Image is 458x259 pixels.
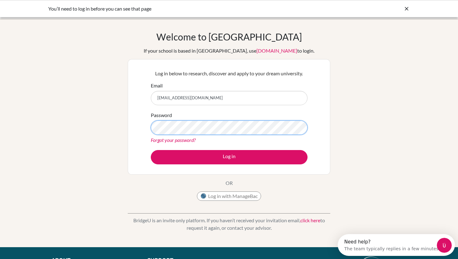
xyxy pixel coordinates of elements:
[151,150,308,164] button: Log in
[7,5,102,10] div: Need help?
[197,191,261,201] button: Log in with ManageBac
[226,179,233,187] p: OR
[128,217,330,232] p: BridgeU is an invite only platform. If you haven’t received your invitation email, to request it ...
[2,2,121,20] div: Open Intercom Messenger
[156,31,302,42] h1: Welcome to [GEOGRAPHIC_DATA]
[437,238,452,253] iframe: Intercom live chat
[256,48,297,54] a: [DOMAIN_NAME]
[48,5,316,12] div: You’ll need to log in before you can see that page
[151,111,172,119] label: Password
[151,137,196,143] a: Forgot your password?
[7,10,102,17] div: The team typically replies in a few minutes.
[144,47,314,54] div: If your school is based in [GEOGRAPHIC_DATA], use to login.
[151,82,163,89] label: Email
[300,217,320,223] a: click here
[338,234,455,256] iframe: Intercom live chat discovery launcher
[151,70,308,77] p: Log in below to research, discover and apply to your dream university.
